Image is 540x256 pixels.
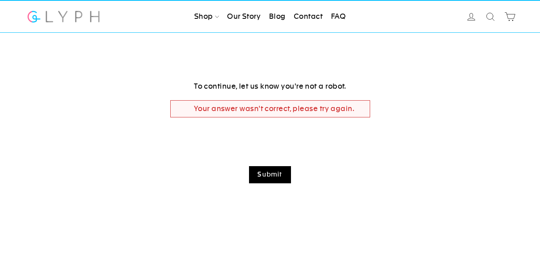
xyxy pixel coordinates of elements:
[328,8,349,26] a: FAQ
[210,125,331,156] iframe: Widget containing checkbox for hCaptcha security challenge
[170,81,370,92] p: To continue, let us know you're not a robot.
[191,8,222,26] a: Shop
[266,8,289,26] a: Blog
[191,8,349,26] ul: Primary
[224,8,264,26] a: Our Story
[249,166,291,183] input: Submit
[529,93,540,163] iframe: Glyph - Referral program
[183,103,365,115] ul: Your answer wasn't correct, please try again.
[291,8,326,26] a: Contact
[26,6,101,27] img: Glyph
